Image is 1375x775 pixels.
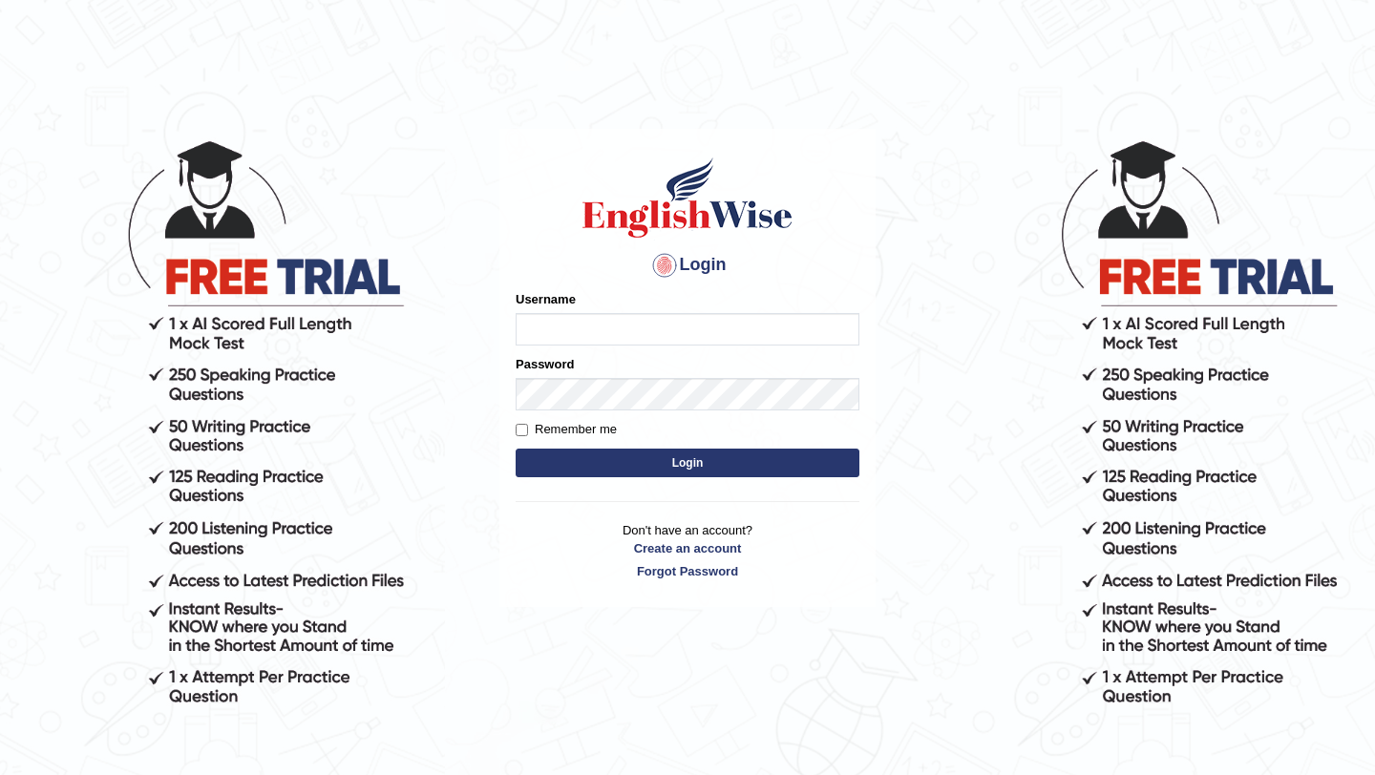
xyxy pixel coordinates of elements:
[516,562,859,580] a: Forgot Password
[516,355,574,373] label: Password
[516,290,576,308] label: Username
[516,539,859,557] a: Create an account
[516,250,859,281] h4: Login
[516,424,528,436] input: Remember me
[516,420,617,439] label: Remember me
[516,449,859,477] button: Login
[579,155,796,241] img: Logo of English Wise sign in for intelligent practice with AI
[516,521,859,580] p: Don't have an account?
